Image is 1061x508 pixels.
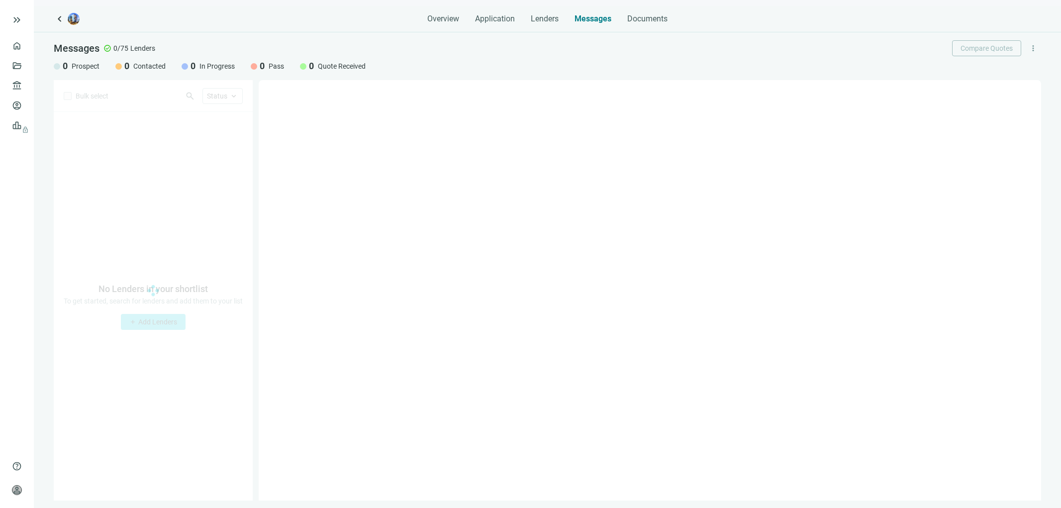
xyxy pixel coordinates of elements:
span: Lenders [130,43,155,53]
a: keyboard_arrow_left [54,13,66,25]
span: 0 [63,60,68,72]
span: help [12,461,22,471]
span: 0 [260,60,265,72]
span: Overview [427,14,459,24]
span: 0 [309,60,314,72]
span: In Progress [199,61,235,71]
span: 0 [124,60,129,72]
span: 0/75 [113,43,128,53]
button: keyboard_double_arrow_right [11,14,23,26]
span: check_circle [103,44,111,52]
button: Compare Quotes [952,40,1021,56]
button: more_vert [1025,40,1041,56]
span: Quote Received [318,61,366,71]
img: deal-logo [68,13,80,25]
span: person [12,485,22,495]
span: Messages [575,14,611,23]
span: Documents [627,14,668,24]
span: Prospect [72,61,99,71]
span: Lenders [531,14,559,24]
span: Contacted [133,61,166,71]
span: Messages [54,42,99,54]
span: 0 [191,60,195,72]
span: Pass [269,61,284,71]
span: more_vert [1029,44,1038,53]
span: Application [475,14,515,24]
